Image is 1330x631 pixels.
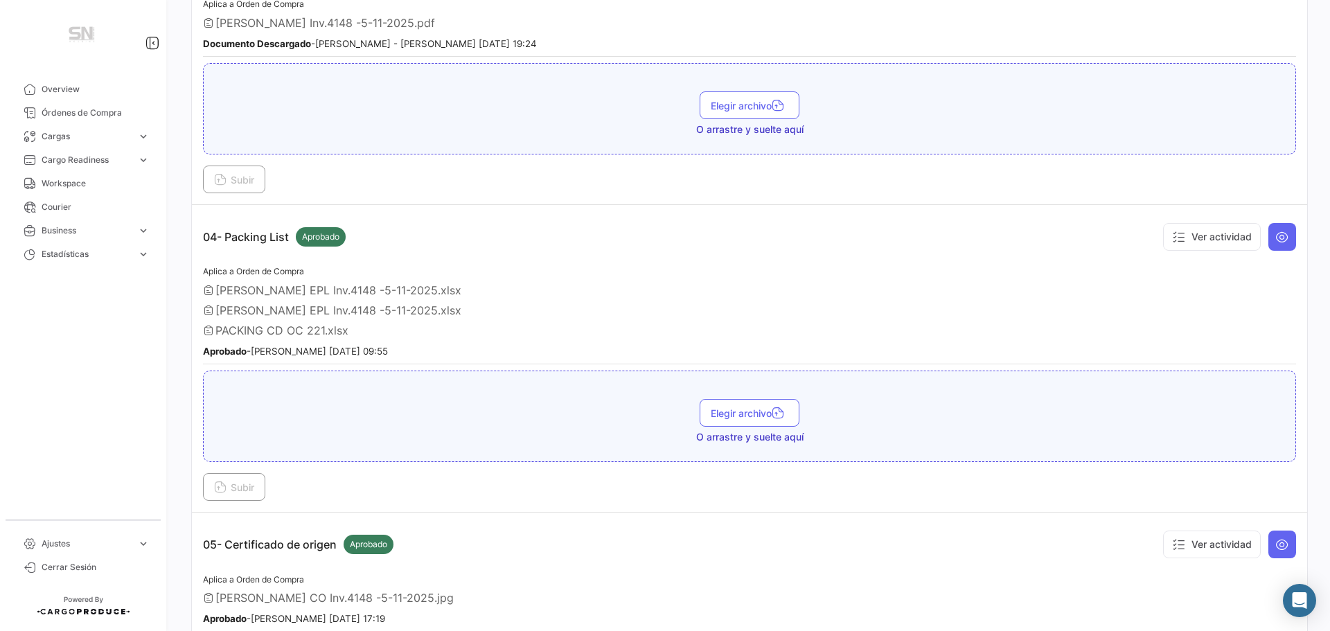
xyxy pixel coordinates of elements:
[214,174,254,186] span: Subir
[215,283,461,297] span: [PERSON_NAME] EPL Inv.4148 -5-11-2025.xlsx
[1283,584,1316,617] div: Abrir Intercom Messenger
[214,481,254,493] span: Subir
[42,537,132,550] span: Ajustes
[42,130,132,143] span: Cargas
[1163,223,1261,251] button: Ver actividad
[137,537,150,550] span: expand_more
[711,100,788,112] span: Elegir archivo
[137,248,150,260] span: expand_more
[48,17,118,55] img: Manufactura+Logo.png
[42,248,132,260] span: Estadísticas
[203,613,247,624] b: Aprobado
[215,303,461,317] span: [PERSON_NAME] EPL Inv.4148 -5-11-2025.xlsx
[203,535,393,554] p: 05- Certificado de origen
[42,224,132,237] span: Business
[711,407,788,419] span: Elegir archivo
[203,574,304,585] span: Aplica a Orden de Compra
[700,91,799,119] button: Elegir archivo
[137,130,150,143] span: expand_more
[203,38,537,49] small: - [PERSON_NAME] - [PERSON_NAME] [DATE] 19:24
[350,538,387,551] span: Aprobado
[42,83,150,96] span: Overview
[42,561,150,574] span: Cerrar Sesión
[137,154,150,166] span: expand_more
[137,224,150,237] span: expand_more
[700,399,799,427] button: Elegir archivo
[215,323,348,337] span: PACKING CD OC 221.xlsx
[42,107,150,119] span: Órdenes de Compra
[215,591,454,605] span: [PERSON_NAME] CO Inv.4148 -5-11-2025.jpg
[42,154,132,166] span: Cargo Readiness
[1163,531,1261,558] button: Ver actividad
[42,177,150,190] span: Workspace
[203,346,388,357] small: - [PERSON_NAME] [DATE] 09:55
[203,346,247,357] b: Aprobado
[203,266,304,276] span: Aplica a Orden de Compra
[203,166,265,193] button: Subir
[696,430,804,444] span: O arrastre y suelte aquí
[302,231,339,243] span: Aprobado
[203,473,265,501] button: Subir
[203,38,311,49] b: Documento Descargado
[203,227,346,247] p: 04- Packing List
[203,613,385,624] small: - [PERSON_NAME] [DATE] 17:19
[696,123,804,136] span: O arrastre y suelte aquí
[11,172,155,195] a: Workspace
[11,78,155,101] a: Overview
[42,201,150,213] span: Courier
[11,101,155,125] a: Órdenes de Compra
[215,16,435,30] span: [PERSON_NAME] Inv.4148 -5-11-2025.pdf
[11,195,155,219] a: Courier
